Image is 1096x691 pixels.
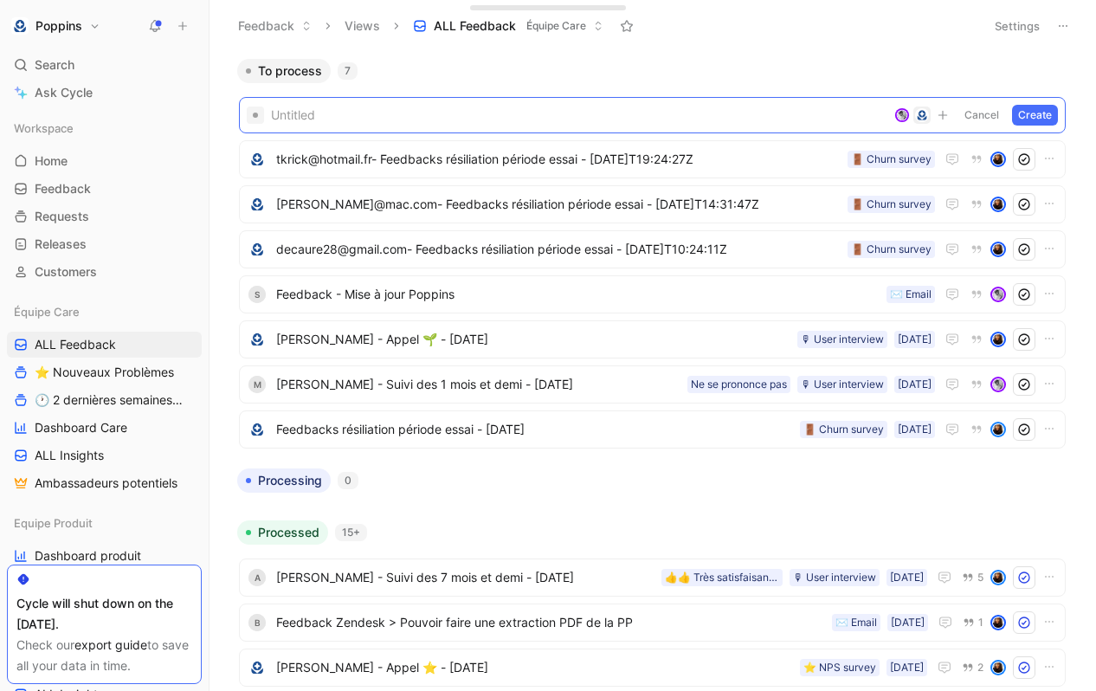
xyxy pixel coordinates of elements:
[992,288,1004,300] img: avatar
[230,59,1074,455] div: To process7UntitledavatarCancelCreate
[239,185,1066,223] a: logo[PERSON_NAME]@mac.com- Feedbacks résiliation période essai - [DATE]T14:31:47Z🚪 Churn surveyav...
[276,419,793,440] span: Feedbacks résiliation période essai - [DATE]
[35,263,97,281] span: Customers
[11,17,29,35] img: Poppins
[992,243,1004,255] img: avatar
[851,196,932,213] div: 🚪 Churn survey
[35,364,174,381] span: ⭐ Nouveaux Problèmes
[276,612,825,633] span: Feedback Zendesk > Pouvoir faire une extraction PDF de la PP
[239,320,1066,358] a: logo[PERSON_NAME] - Appel 🌱 - [DATE][DATE]🎙 User interviewavatar
[239,140,1066,178] a: logotkrick@hotmail.fr- Feedbacks résiliation période essai - [DATE]T19:24:27Z🚪 Churn surveyavatar
[898,421,932,438] div: [DATE]
[992,572,1004,584] img: avatar
[35,82,93,103] span: Ask Cycle
[248,331,266,348] img: logo
[958,658,987,677] button: 2
[958,105,1005,126] button: Cancel
[276,657,793,678] span: [PERSON_NAME] - Appel ⭐ - [DATE]
[335,524,367,541] div: 15+
[248,614,266,631] div: B
[337,13,388,39] button: Views
[992,662,1004,674] img: avatar
[276,329,790,350] span: [PERSON_NAME] - Appel 🌱 - [DATE]
[803,421,884,438] div: 🚪 Churn survey
[7,148,202,174] a: Home
[835,614,877,631] div: ✉️ Email
[35,547,141,565] span: Dashboard produit
[801,376,884,393] div: 🎙 User interview
[987,14,1048,38] button: Settings
[851,241,932,258] div: 🚪 Churn survey
[801,331,884,348] div: 🎙 User interview
[992,423,1004,436] img: avatar
[35,447,104,464] span: ALL Insights
[35,152,68,170] span: Home
[248,241,266,258] img: logo
[7,543,202,569] a: Dashboard produit
[276,149,841,170] span: tkrick@hotmail.fr- Feedbacks résiliation période essai - [DATE]T19:24:27Z
[35,391,183,409] span: 🕐 2 dernières semaines - Occurences
[74,637,147,652] a: export guide
[898,376,932,393] div: [DATE]
[258,62,322,80] span: To process
[851,151,932,168] div: 🚪 Churn survey
[977,662,983,673] span: 2
[7,415,202,441] a: Dashboard Care
[230,13,319,39] button: Feedback
[35,55,74,75] span: Search
[665,569,779,586] div: 👍👍 Très satisfaisant (>= 4))
[7,387,202,413] a: 🕐 2 dernières semaines - Occurences
[276,284,880,305] span: Feedback - Mise à jour Poppins
[7,115,202,141] div: Workspace
[793,569,876,586] div: 🎙 User interview
[898,331,932,348] div: [DATE]
[248,659,266,676] img: logo
[992,153,1004,165] img: avatar
[276,374,680,395] span: [PERSON_NAME] - Suivi des 1 mois et demi - [DATE]
[7,52,202,78] div: Search
[915,108,929,122] img: 440f4af6-71fa-4764-9626-50e2ef953f74.png
[992,617,1004,629] img: avatar
[237,520,328,545] button: Processed
[237,59,331,83] button: To process
[405,13,611,39] button: ALL FeedbackÉquipe Care
[16,593,192,635] div: Cycle will shut down on the [DATE].
[14,514,93,532] span: Equipe Produit
[803,659,876,676] div: ⭐️ NPS survey
[35,475,177,492] span: Ambassadeurs potentiels
[7,203,202,229] a: Requests
[7,510,202,536] div: Equipe Produit
[958,568,987,587] button: 5
[14,119,74,137] span: Workspace
[992,333,1004,345] img: avatar
[239,230,1066,268] a: logodecaure28@gmail.com- Feedbacks résiliation période essai - [DATE]T10:24:11Z🚪 Churn surveyavatar
[239,559,1066,597] a: A[PERSON_NAME] - Suivi des 7 mois et demi - [DATE][DATE]🎙 User interview👍👍 Très satisfaisant (>= ...
[891,614,925,631] div: [DATE]
[14,303,80,320] span: Équipe Care
[248,286,266,303] div: S
[897,110,908,121] img: avatar
[248,569,266,586] div: A
[248,421,266,438] img: logo
[230,468,1074,507] div: Processing0
[258,524,319,541] span: Processed
[959,613,987,632] button: 1
[239,275,1066,313] a: SFeedback - Mise à jour Poppins✉️ Emailavatar
[248,376,266,393] div: M
[992,198,1004,210] img: avatar
[276,567,654,588] span: [PERSON_NAME] - Suivi des 7 mois et demi - [DATE]
[526,17,586,35] span: Équipe Care
[338,472,358,489] div: 0
[248,151,266,168] img: logo
[7,299,202,325] div: Équipe Care
[434,17,516,35] span: ALL Feedback
[35,18,82,34] h1: Poppins
[890,569,924,586] div: [DATE]
[239,649,1066,687] a: logo[PERSON_NAME] - Appel ⭐ - [DATE][DATE]⭐️ NPS survey2avatar
[7,299,202,496] div: Équipe CareALL Feedback⭐ Nouveaux Problèmes🕐 2 dernières semaines - OccurencesDashboard CareALL I...
[7,80,202,106] a: Ask Cycle
[7,259,202,285] a: Customers
[16,635,192,676] div: Check our to save all your data in time.
[7,470,202,496] a: Ambassadeurs potentiels
[992,378,1004,391] img: avatar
